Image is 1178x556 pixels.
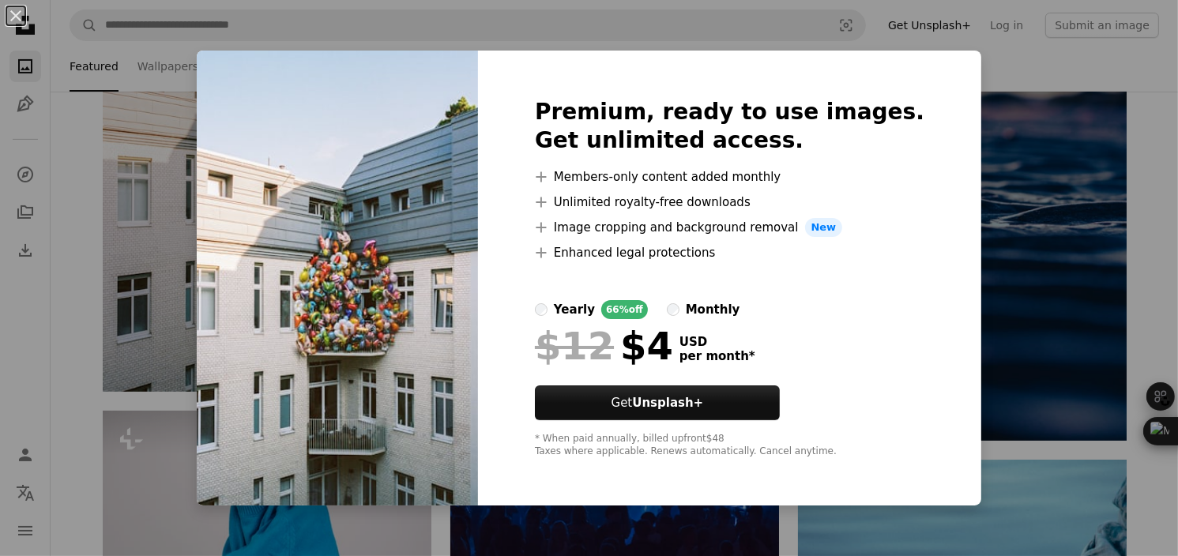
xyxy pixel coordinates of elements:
span: $12 [535,325,614,366]
li: Image cropping and background removal [535,218,924,237]
input: yearly66%off [535,303,548,316]
span: USD [679,335,755,349]
div: * When paid annually, billed upfront $48 Taxes where applicable. Renews automatically. Cancel any... [535,433,924,458]
span: New [805,218,843,237]
strong: Unsplash+ [632,396,703,410]
li: Unlimited royalty-free downloads [535,193,924,212]
img: premium_photo-1758726036229-ad770eddad9d [197,51,478,505]
li: Enhanced legal protections [535,243,924,262]
input: monthly [667,303,679,316]
div: $4 [535,325,673,366]
li: Members-only content added monthly [535,167,924,186]
h2: Premium, ready to use images. Get unlimited access. [535,98,924,155]
div: monthly [686,300,740,319]
div: yearly [554,300,595,319]
button: GetUnsplash+ [535,385,780,420]
span: per month * [679,349,755,363]
div: 66% off [601,300,648,319]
